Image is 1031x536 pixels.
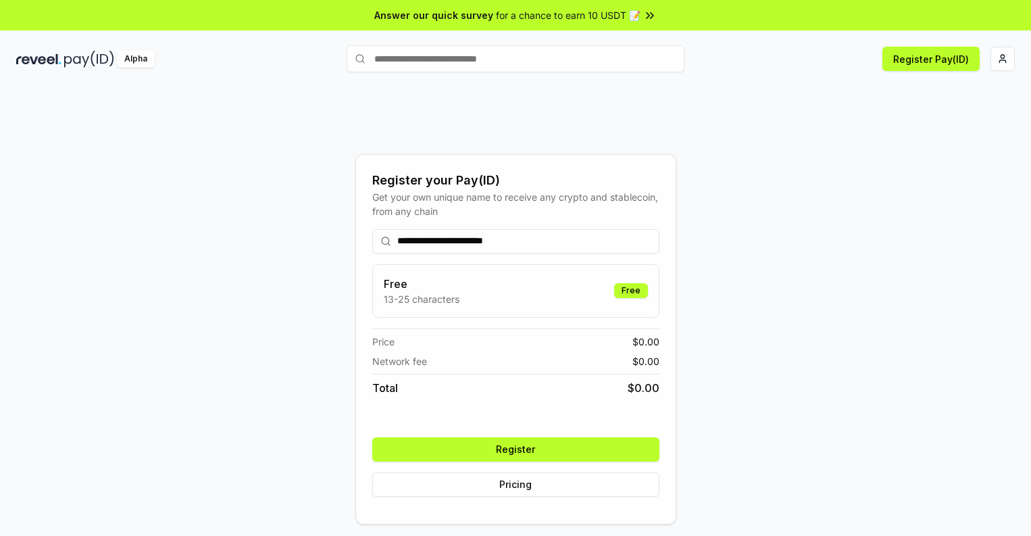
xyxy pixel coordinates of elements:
[16,51,61,68] img: reveel_dark
[372,354,427,368] span: Network fee
[496,8,640,22] span: for a chance to earn 10 USDT 📝
[628,380,659,396] span: $ 0.00
[374,8,493,22] span: Answer our quick survey
[372,335,395,349] span: Price
[632,354,659,368] span: $ 0.00
[384,292,459,306] p: 13-25 characters
[632,335,659,349] span: $ 0.00
[882,47,980,71] button: Register Pay(ID)
[372,380,398,396] span: Total
[372,190,659,218] div: Get your own unique name to receive any crypto and stablecoin, from any chain
[117,51,155,68] div: Alpha
[372,171,659,190] div: Register your Pay(ID)
[64,51,114,68] img: pay_id
[614,283,648,298] div: Free
[372,437,659,462] button: Register
[384,276,459,292] h3: Free
[372,472,659,497] button: Pricing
